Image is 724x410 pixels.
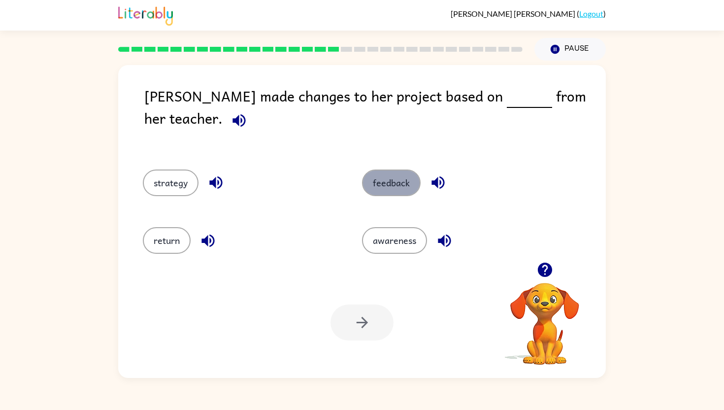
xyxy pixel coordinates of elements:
[118,4,173,26] img: Literably
[451,9,606,18] div: ( )
[143,227,191,254] button: return
[144,85,606,150] div: [PERSON_NAME] made changes to her project based on from her teacher.
[362,170,421,196] button: feedback
[579,9,603,18] a: Logout
[451,9,577,18] span: [PERSON_NAME] [PERSON_NAME]
[495,268,594,366] video: Your browser must support playing .mp4 files to use Literably. Please try using another browser.
[534,38,606,61] button: Pause
[143,170,198,196] button: strategy
[362,227,427,254] button: awareness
